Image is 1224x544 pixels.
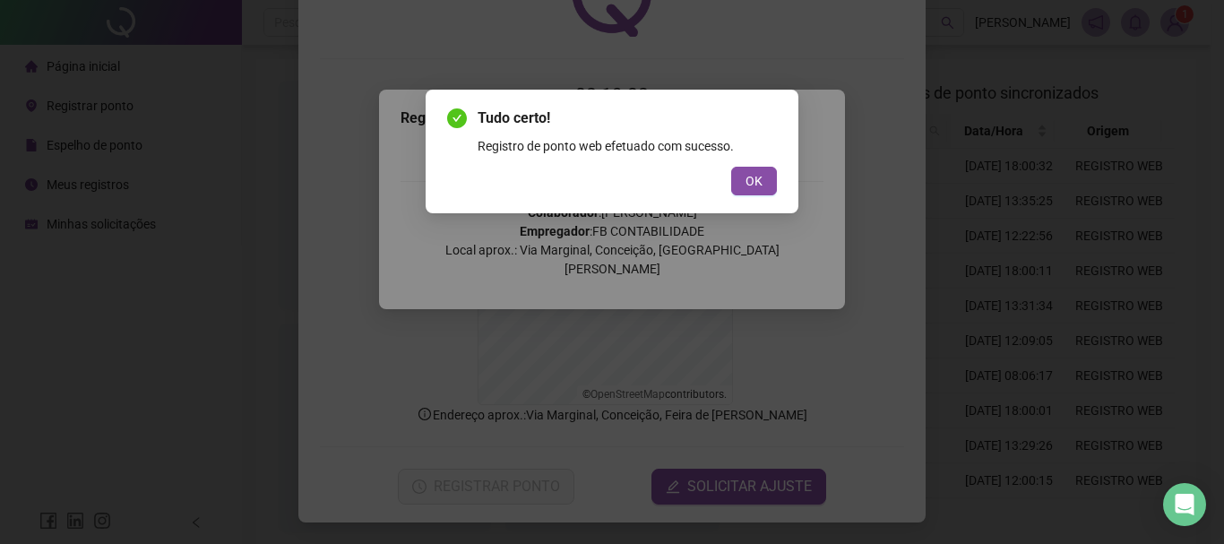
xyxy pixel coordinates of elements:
span: OK [746,171,763,191]
div: Registro de ponto web efetuado com sucesso. [478,136,777,156]
button: OK [731,167,777,195]
span: check-circle [447,108,467,128]
div: Open Intercom Messenger [1163,483,1206,526]
span: Tudo certo! [478,108,777,129]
